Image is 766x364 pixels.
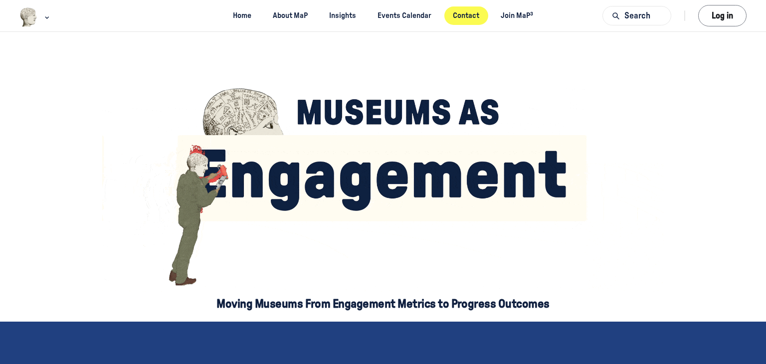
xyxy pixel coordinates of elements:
[221,59,341,82] button: Send Me the Newsletter
[216,298,549,310] span: Moving Museums From Engagement Metrics to Progress Outcomes
[19,7,38,27] img: Museums as Progress logo
[492,6,542,25] a: Join MaP³
[321,6,365,25] a: Insights
[1,59,105,82] input: Enter name
[111,59,215,82] input: Enter email
[602,6,671,25] button: Search
[264,6,317,25] a: About MaP
[19,6,52,28] button: Museums as Progress logo
[698,5,747,26] button: Log in
[369,6,440,25] a: Events Calendar
[1,45,29,57] span: Name
[224,6,260,25] a: Home
[111,45,138,57] span: Email
[444,6,488,25] a: Contact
